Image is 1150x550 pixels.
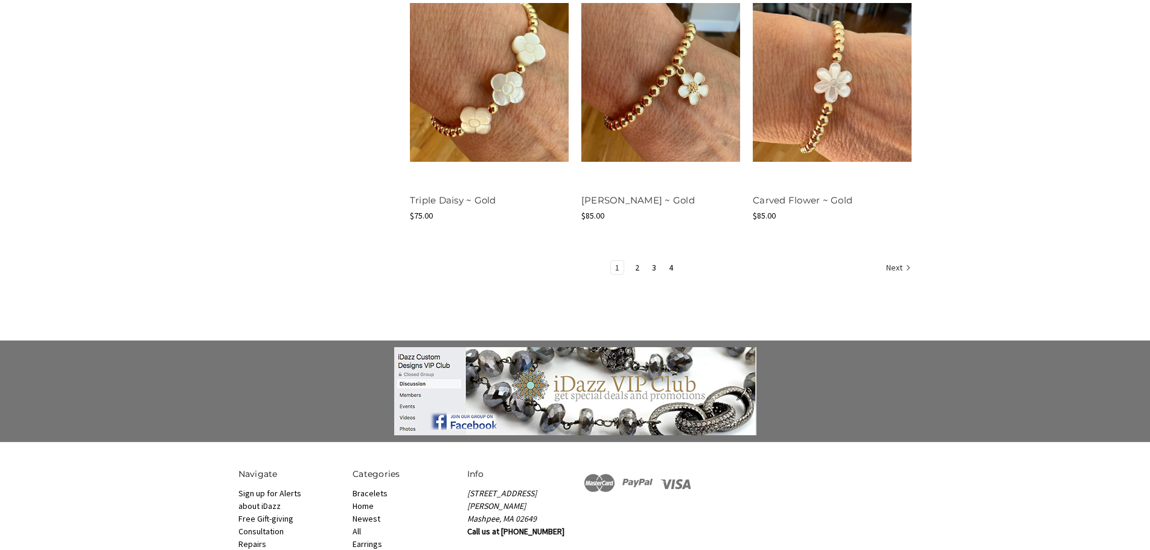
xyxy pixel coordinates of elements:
[238,468,340,481] h5: Navigate
[353,468,455,481] h5: Categories
[353,539,382,549] a: Earrings
[238,500,281,511] a: about iDazz
[467,526,564,537] strong: Call us at [PHONE_NUMBER]
[648,261,660,274] a: Page 3 of 4
[665,261,677,274] a: Page 4 of 4
[410,260,912,277] nav: pagination
[394,347,756,435] img: banner-small.jpg
[238,488,301,499] a: Sign up for Alerts
[410,194,496,206] a: Triple Daisy ~ Gold
[238,539,266,549] a: Repairs
[353,488,388,499] a: Bracelets
[410,3,569,162] img: Triple Daisy ~ Gold
[467,487,569,525] address: [STREET_ADDRESS][PERSON_NAME] Mashpee, MA 02649
[882,261,912,277] a: Next
[581,210,604,221] span: $85.00
[353,526,361,537] a: All
[753,210,776,221] span: $85.00
[353,500,374,511] a: Home
[581,194,695,206] a: [PERSON_NAME] ~ Gold
[631,261,644,274] a: Page 2 of 4
[213,347,938,435] a: Join the group!
[353,513,380,524] a: Newest
[611,261,624,274] a: Page 1 of 4
[581,3,740,162] img: White Daisy ~ Gold
[753,194,852,206] a: Carved Flower ~ Gold
[753,3,912,162] img: Carved Flower ~ Gold
[467,468,569,481] h5: Info
[238,513,293,537] a: Free Gift-giving Consultation
[410,210,433,221] span: $75.00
